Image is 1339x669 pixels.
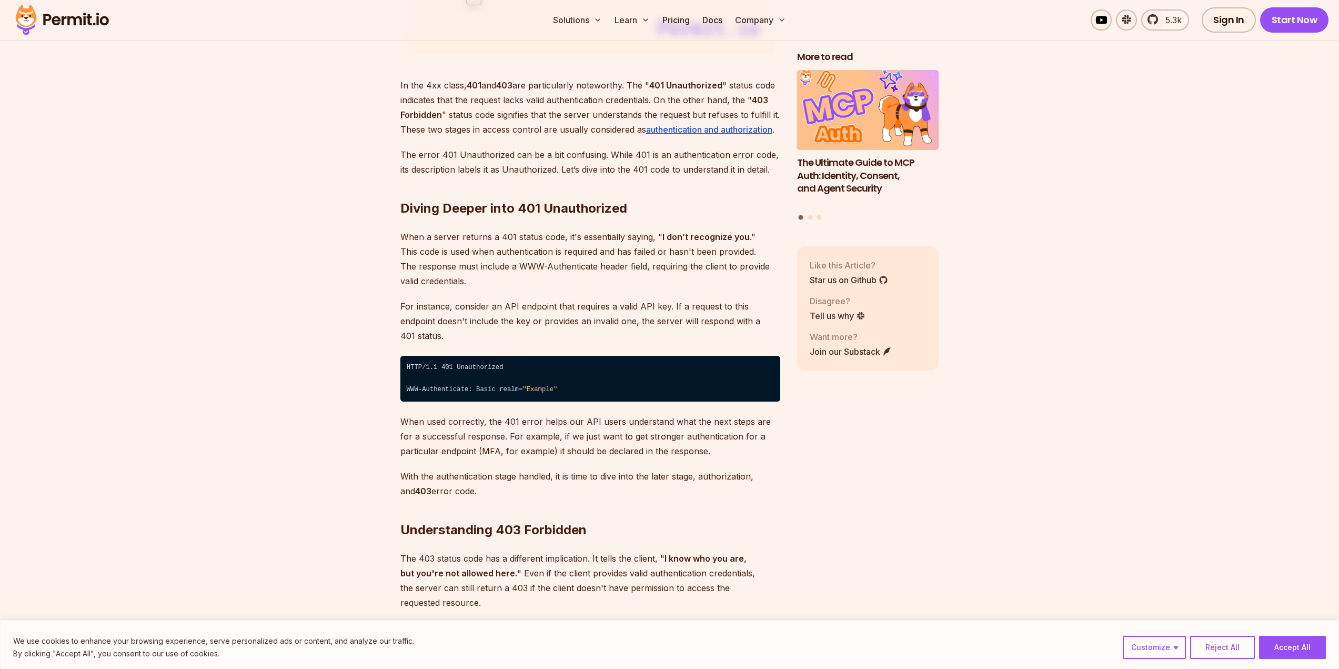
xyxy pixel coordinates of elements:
button: Go to slide 3 [817,215,821,219]
button: Customize [1123,636,1186,659]
a: Join our Substack [810,345,892,357]
p: When a server returns a 401 status code, it's essentially saying, " ." This code is used when aut... [400,229,780,288]
p: The 403 status code has a different implication. It tells the client, " " Even if the client prov... [400,551,780,610]
p: With the authentication stage handled, it is time to dive into the later stage, authorization, an... [400,469,780,498]
h2: Diving Deeper into 401 Unauthorized [400,158,780,217]
h2: More to read [797,51,939,64]
button: Solutions [549,9,606,31]
p: For instance, consider an API endpoint that requires a valid API key. If a request to this endpoi... [400,299,780,343]
button: Reject All [1190,636,1255,659]
a: Start Now [1260,7,1329,33]
p: Disagree? [810,294,865,307]
strong: 403 Forbidden [400,95,768,120]
strong: 401 [467,80,481,91]
p: In the 4xx class, and are particularly noteworthy. The " " status code indicates that the request... [400,78,780,137]
h2: Understanding 403 Forbidden [400,480,780,538]
img: Permit logo [11,2,114,38]
button: Go to slide 1 [799,215,803,219]
img: The Ultimate Guide to MCP Auth: Identity, Consent, and Agent Security [797,70,939,150]
button: Go to slide 2 [808,215,812,219]
strong: 401 Unauthorized [649,80,722,91]
h3: The Ultimate Guide to MCP Auth: Identity, Consent, and Agent Security [797,156,939,195]
span: "Example" [522,386,557,393]
a: Star us on Github [810,273,888,286]
li: 1 of 3 [797,70,939,208]
button: Learn [610,9,654,31]
p: When used correctly, the 401 error helps our API users understand what the next steps are for a s... [400,414,780,458]
strong: 403 [415,486,431,496]
code: HTTP/1.1 401 Unauthorized ⁠ WWW-Authenticate: Basic realm= [400,356,780,402]
a: authentication and authorization [646,124,772,135]
a: The Ultimate Guide to MCP Auth: Identity, Consent, and Agent SecurityThe Ultimate Guide to MCP Au... [797,70,939,208]
p: Like this Article? [810,258,888,271]
p: Want more? [810,330,892,343]
a: Docs [698,9,727,31]
a: 5.3k [1141,9,1189,31]
a: Tell us why [810,309,865,322]
a: Sign In [1202,7,1256,33]
p: We use cookies to enhance your browsing experience, serve personalized ads or content, and analyz... [13,635,414,647]
button: Accept All [1259,636,1326,659]
strong: 403 [496,80,512,91]
strong: I don’t recognize you [662,232,750,242]
span: 5.3k [1159,14,1182,26]
a: Pricing [658,9,694,31]
p: The error 401 Unauthorized can be a bit confusing. While 401 is an authentication error code, its... [400,147,780,177]
button: Company [731,9,790,31]
div: Posts [797,70,939,221]
p: By clicking "Accept All", you consent to our use of cookies. [13,647,414,660]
